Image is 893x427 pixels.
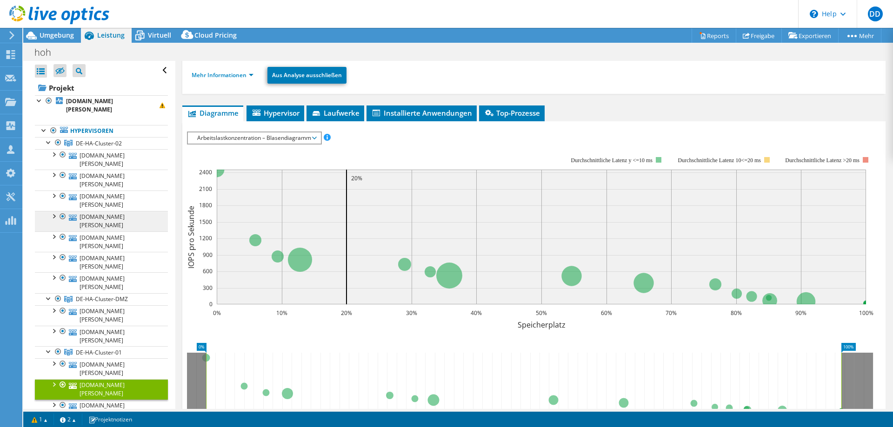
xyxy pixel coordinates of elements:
[35,358,168,379] a: [DOMAIN_NAME][PERSON_NAME]
[25,414,54,425] a: 1
[838,28,881,43] a: Mehr
[35,305,168,326] a: [DOMAIN_NAME][PERSON_NAME]
[97,31,125,39] span: Leistung
[810,10,818,18] svg: \n
[35,293,168,305] a: DE-HA-Cluster-DMZ
[193,132,316,144] span: Arbeitslastkonzentration – Blasendiagramm
[35,170,168,190] a: [DOMAIN_NAME][PERSON_NAME]
[35,400,168,420] a: [DOMAIN_NAME][PERSON_NAME]
[199,234,212,242] text: 1200
[35,272,168,293] a: [DOMAIN_NAME][PERSON_NAME]
[484,108,540,118] span: Top-Prozesse
[35,95,168,116] a: [DOMAIN_NAME][PERSON_NAME]
[35,125,168,137] a: Hypervisoren
[518,320,566,330] text: Speicherplatz
[203,251,213,259] text: 900
[859,309,873,317] text: 100%
[35,252,168,272] a: [DOMAIN_NAME][PERSON_NAME]
[35,326,168,346] a: [DOMAIN_NAME][PERSON_NAME]
[199,168,212,176] text: 2400
[76,139,122,147] span: DE-HA-Cluster-02
[868,7,883,21] span: DD
[187,108,239,118] span: Diagramme
[76,295,128,303] span: DE-HA-Cluster-DMZ
[35,231,168,252] a: [DOMAIN_NAME][PERSON_NAME]
[35,211,168,231] a: [DOMAIN_NAME][PERSON_NAME]
[82,414,139,425] a: Projektnotizen
[35,346,168,358] a: DE-HA-Cluster-01
[203,267,213,275] text: 600
[199,185,212,193] text: 2100
[148,31,171,39] span: Virtuell
[406,309,417,317] text: 30%
[251,108,300,118] span: Hypervisor
[692,28,736,43] a: Reports
[35,137,168,149] a: DE-HA-Cluster-02
[666,309,677,317] text: 70%
[536,309,547,317] text: 50%
[267,67,347,84] a: Aus Analyse ausschließen
[35,379,168,400] a: [DOMAIN_NAME][PERSON_NAME]
[371,108,472,118] span: Installierte Anwendungen
[471,309,482,317] text: 40%
[30,47,66,58] h1: hoh
[35,149,168,170] a: [DOMAIN_NAME][PERSON_NAME]
[76,348,122,356] span: DE-HA-Cluster-01
[53,414,82,425] a: 2
[203,284,213,292] text: 300
[731,309,742,317] text: 80%
[199,218,212,226] text: 1500
[311,108,360,118] span: Laufwerke
[795,309,806,317] text: 90%
[66,97,113,113] b: [DOMAIN_NAME][PERSON_NAME]
[786,157,860,164] text: Durchschnittliche Latenz >20 ms
[192,71,253,79] a: Mehr Informationen
[276,309,287,317] text: 10%
[213,309,221,317] text: 0%
[351,174,362,182] text: 20%
[736,28,782,43] a: Freigabe
[199,201,212,209] text: 1800
[601,309,612,317] text: 60%
[40,31,74,39] span: Umgebung
[341,309,352,317] text: 20%
[35,80,168,95] a: Projekt
[35,191,168,211] a: [DOMAIN_NAME][PERSON_NAME]
[678,157,761,164] tspan: Durchschnittliche Latenz 10<=20 ms
[781,28,839,43] a: Exportieren
[209,300,213,308] text: 0
[186,205,196,268] text: IOPS pro Sekunde
[571,157,653,164] tspan: Durchschnittliche Latenz y <=10 ms
[194,31,237,39] span: Cloud Pricing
